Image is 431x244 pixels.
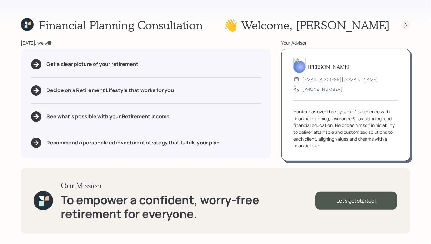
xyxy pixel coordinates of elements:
[61,193,315,221] h1: To empower a confident, worry-free retirement for everyone.
[46,113,170,120] h5: See what's possible with your Retirement Income
[293,108,398,149] div: Hunter has over three years of experience with financial planning, insurance & tax planning, and ...
[302,86,343,92] div: [PHONE_NUMBER]
[46,87,174,93] h5: Decide on a Retirement Lifestyle that works for you
[223,18,390,32] h1: 👋 Welcome , [PERSON_NAME]
[315,192,397,210] div: Let's get started!
[61,181,315,190] h3: Our Mission
[302,76,378,83] div: [EMAIL_ADDRESS][DOMAIN_NAME]
[21,39,271,46] div: [DATE], we will:
[39,18,203,32] h1: Financial Planning Consultation
[293,58,306,73] img: hunter_neumayer.jpg
[308,64,349,70] h5: [PERSON_NAME]
[46,61,138,67] h5: Get a clear picture of your retirement
[281,39,410,46] div: Your Advisor
[46,140,220,146] h5: Recommend a personalized investment strategy that fulfills your plan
